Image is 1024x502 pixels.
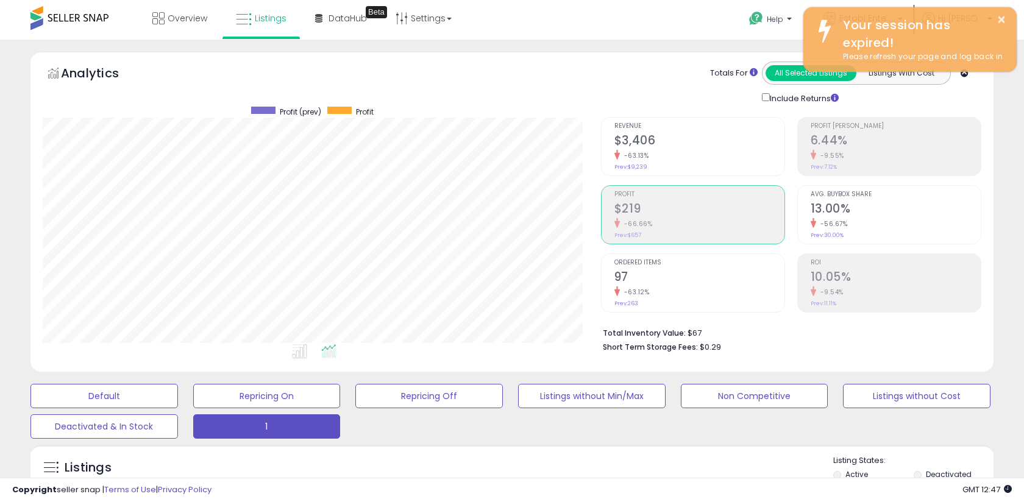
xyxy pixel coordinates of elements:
small: -63.12% [620,288,650,297]
h2: $219 [614,202,784,218]
small: Prev: 263 [614,300,638,307]
small: Prev: $9,239 [614,163,647,171]
span: 2025-09-16 12:47 GMT [962,484,1012,495]
h5: Analytics [61,65,143,85]
p: Listing States: [833,455,993,467]
span: Listings [255,12,286,24]
h2: 97 [614,270,784,286]
span: ROI [811,260,981,266]
small: Prev: 30.00% [811,232,844,239]
button: All Selected Listings [766,65,856,81]
span: Profit [356,107,374,117]
div: Totals For [710,68,758,79]
h2: 6.44% [811,133,981,150]
button: Listings without Min/Max [518,384,666,408]
button: × [997,12,1006,27]
button: Repricing Off [355,384,503,408]
h2: $3,406 [614,133,784,150]
b: Short Term Storage Fees: [603,342,698,352]
span: $0.29 [700,341,721,353]
div: seller snap | | [12,484,212,496]
button: Deactivated & In Stock [30,414,178,439]
div: Your session has expired! [834,16,1008,51]
b: Total Inventory Value: [603,328,686,338]
small: -9.54% [816,288,844,297]
small: Prev: 11.11% [811,300,836,307]
button: Default [30,384,178,408]
h5: Listings [65,459,112,476]
span: Profit [614,191,784,198]
small: -66.66% [620,219,653,228]
button: Repricing On [193,384,341,408]
span: Avg. Buybox Share [811,191,981,198]
div: Include Returns [753,91,853,105]
h2: 10.05% [811,270,981,286]
span: Profit [PERSON_NAME] [811,123,981,130]
strong: Copyright [12,484,57,495]
div: Please refresh your page and log back in [834,51,1008,63]
h2: 13.00% [811,202,981,218]
a: Privacy Policy [158,484,212,495]
span: Profit (prev) [280,107,321,117]
button: Listings without Cost [843,384,990,408]
a: Help [739,2,804,40]
span: DataHub [329,12,367,24]
span: Help [767,14,783,24]
button: Non Competitive [681,384,828,408]
small: -56.67% [816,219,848,228]
i: Get Help [748,11,764,26]
small: -63.13% [620,151,649,160]
small: Prev: 7.12% [811,163,837,171]
small: Prev: $657 [614,232,641,239]
div: Tooltip anchor [366,6,387,18]
span: Revenue [614,123,784,130]
a: Terms of Use [104,484,156,495]
small: -9.55% [816,151,844,160]
span: Ordered Items [614,260,784,266]
li: $67 [603,325,972,339]
button: Listings With Cost [856,65,947,81]
span: Overview [168,12,207,24]
button: 1 [193,414,341,439]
